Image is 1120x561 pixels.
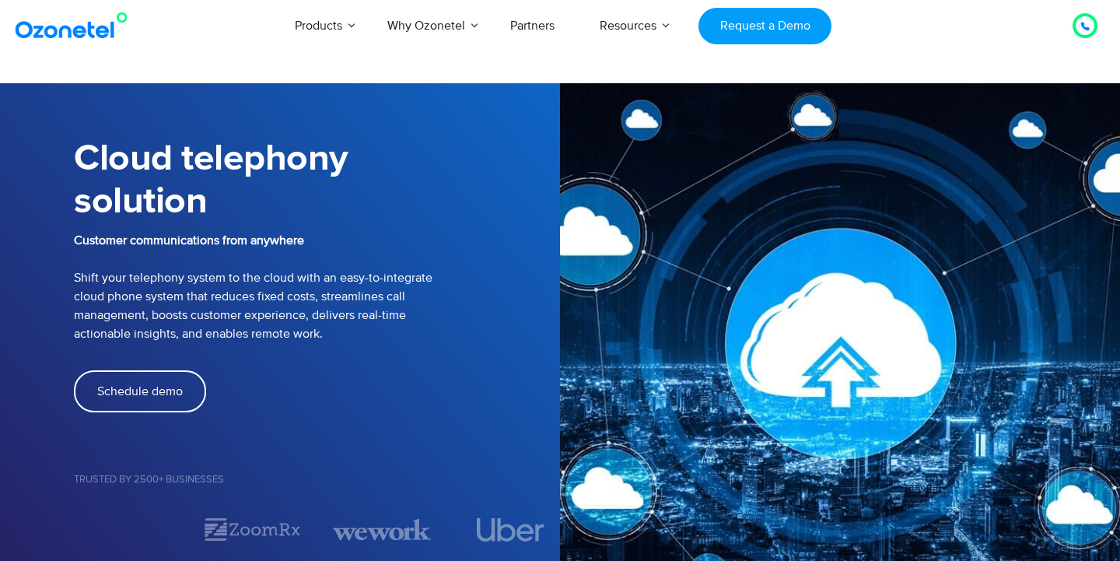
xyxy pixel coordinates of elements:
h5: Trusted by 2500+ Businesses [74,475,560,485]
p: Shift your telephony system to the cloud with an easy-to-integrate cloud phone system that reduce... [74,231,560,343]
div: 2 / 7 [203,516,301,543]
img: uber.svg [477,518,544,542]
div: Image Carousel [74,516,560,543]
b: Customer communications from anywhere [74,233,304,248]
div: 4 / 7 [462,518,560,542]
a: Request a Demo [698,8,831,44]
h1: Cloud telephony solution [74,138,560,223]
div: 3 / 7 [333,516,431,543]
div: 1 / 7 [74,521,172,539]
img: zoomrx.svg [203,516,301,543]
img: wework.svg [333,516,431,543]
span: Schedule demo [97,385,183,398]
a: Schedule demo [74,370,206,412]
